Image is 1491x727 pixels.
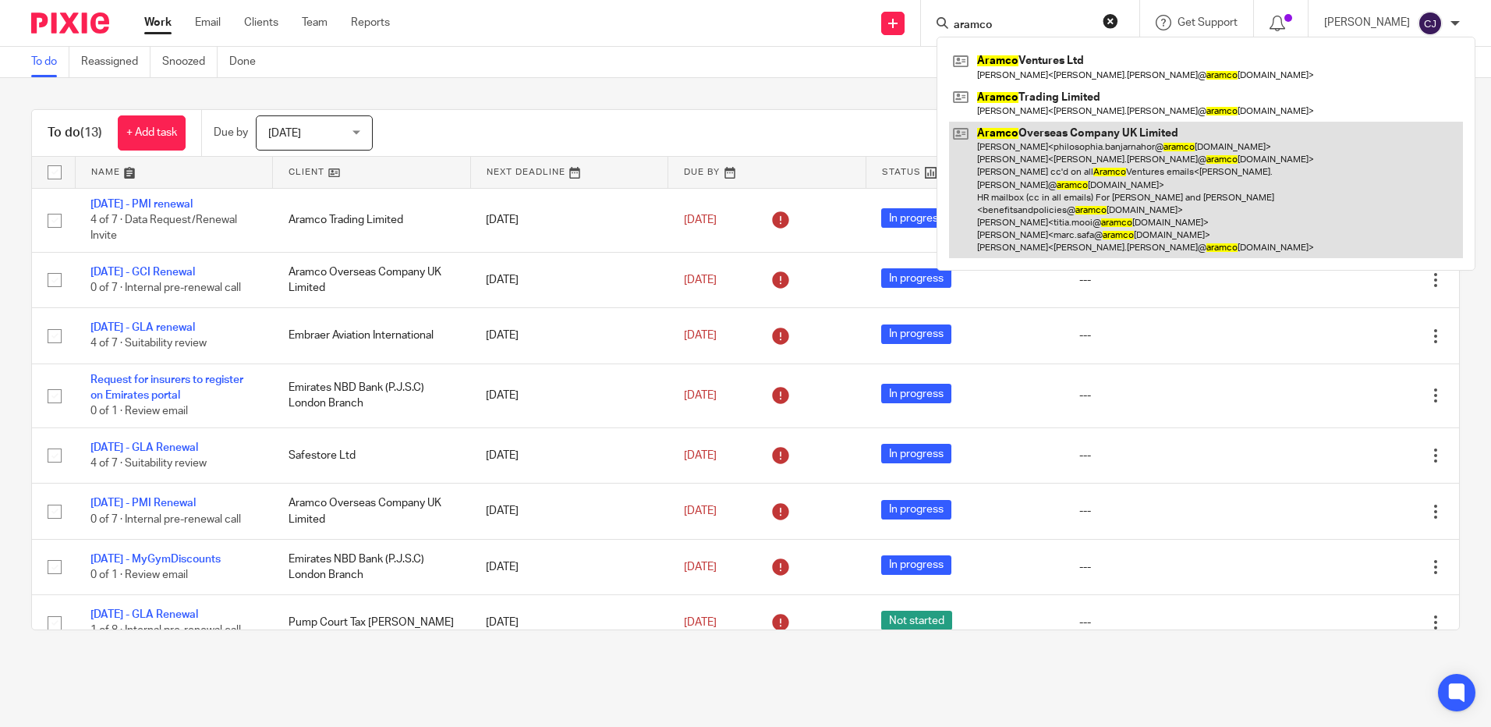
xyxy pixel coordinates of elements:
[470,428,668,484] td: [DATE]
[90,322,195,333] a: [DATE] - GLA renewal
[684,275,717,285] span: [DATE]
[195,15,221,30] a: Email
[302,15,328,30] a: Team
[881,444,951,463] span: In progress
[684,215,717,225] span: [DATE]
[684,562,717,573] span: [DATE]
[31,47,69,77] a: To do
[268,128,301,139] span: [DATE]
[881,208,951,228] span: In progress
[1103,13,1118,29] button: Clear
[81,47,151,77] a: Reassigned
[90,626,241,637] span: 1 of 8 · Internal pre-renewal call
[90,199,193,210] a: [DATE] - PMI renewal
[684,617,717,628] span: [DATE]
[90,267,195,278] a: [DATE] - GCI Renewal
[90,374,243,401] a: Request for insurers to register on Emirates portal
[31,12,109,34] img: Pixie
[470,308,668,363] td: [DATE]
[162,47,218,77] a: Snoozed
[273,595,471,651] td: Pump Court Tax [PERSON_NAME]
[1079,388,1246,403] div: ---
[273,484,471,539] td: Aramco Overseas Company UK Limited
[952,19,1093,33] input: Search
[229,47,267,77] a: Done
[1178,17,1238,28] span: Get Support
[80,126,102,139] span: (13)
[470,595,668,651] td: [DATE]
[273,539,471,594] td: Emirates NBD Bank (P.J.S.C) London Branch
[90,442,198,453] a: [DATE] - GLA Renewal
[90,406,188,417] span: 0 of 1 · Review email
[684,505,717,516] span: [DATE]
[470,484,668,539] td: [DATE]
[1079,615,1246,630] div: ---
[881,268,951,288] span: In progress
[90,569,188,580] span: 0 of 1 · Review email
[90,498,196,509] a: [DATE] - PMI Renewal
[881,611,952,630] span: Not started
[90,609,198,620] a: [DATE] - GLA Renewal
[90,514,241,525] span: 0 of 7 · Internal pre-renewal call
[881,555,951,575] span: In progress
[684,330,717,341] span: [DATE]
[118,115,186,151] a: + Add task
[273,188,471,252] td: Aramco Trading Limited
[90,458,207,469] span: 4 of 7 · Suitability review
[881,500,951,520] span: In progress
[1079,448,1246,463] div: ---
[684,390,717,401] span: [DATE]
[273,308,471,363] td: Embraer Aviation International
[470,252,668,307] td: [DATE]
[470,539,668,594] td: [DATE]
[1079,503,1246,519] div: ---
[1079,559,1246,575] div: ---
[273,428,471,484] td: Safestore Ltd
[214,125,248,140] p: Due by
[1079,328,1246,343] div: ---
[881,324,951,344] span: In progress
[90,554,221,565] a: [DATE] - MyGymDiscounts
[273,363,471,427] td: Emirates NBD Bank (P.J.S.C) London Branch
[90,282,241,293] span: 0 of 7 · Internal pre-renewal call
[273,252,471,307] td: Aramco Overseas Company UK Limited
[90,339,207,349] span: 4 of 7 · Suitability review
[48,125,102,141] h1: To do
[1418,11,1443,36] img: svg%3E
[881,384,951,403] span: In progress
[470,188,668,252] td: [DATE]
[351,15,390,30] a: Reports
[144,15,172,30] a: Work
[90,215,237,242] span: 4 of 7 · Data Request/Renewal Invite
[244,15,278,30] a: Clients
[1324,15,1410,30] p: [PERSON_NAME]
[470,363,668,427] td: [DATE]
[1079,272,1246,288] div: ---
[684,450,717,461] span: [DATE]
